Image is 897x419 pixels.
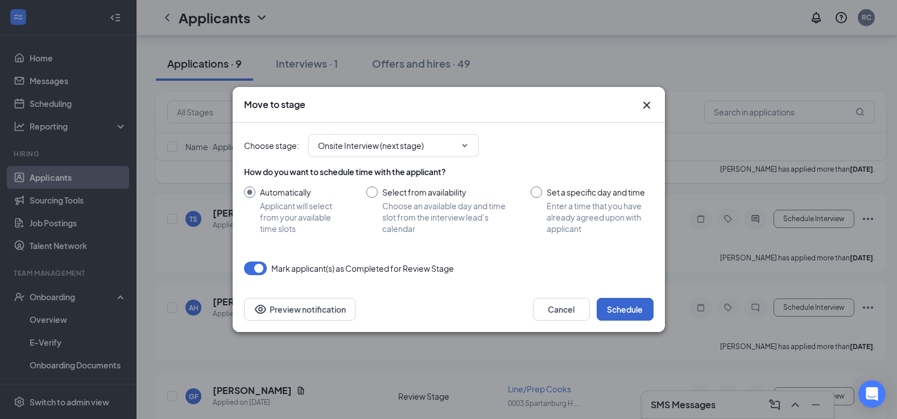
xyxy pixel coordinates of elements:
[858,380,886,408] div: Open Intercom Messenger
[244,166,654,177] div: How do you want to schedule time with the applicant?
[254,302,267,316] svg: Eye
[597,298,654,321] button: Schedule
[271,262,454,275] span: Mark applicant(s) as Completed for Review Stage
[244,298,356,321] button: Preview notificationEye
[640,98,654,112] button: Close
[640,98,654,112] svg: Cross
[244,139,299,152] span: Choose stage :
[533,298,590,321] button: Cancel
[244,98,305,111] h3: Move to stage
[460,141,469,150] svg: ChevronDown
